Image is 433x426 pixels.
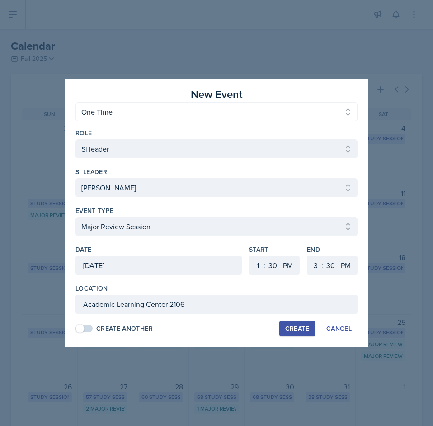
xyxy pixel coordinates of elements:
[96,324,153,333] div: Create Another
[75,245,91,254] label: Date
[326,325,352,332] div: Cancel
[75,284,108,293] label: Location
[279,321,315,336] button: Create
[75,206,114,215] label: Event Type
[264,260,265,271] div: :
[75,167,107,176] label: si leader
[307,245,358,254] label: End
[321,260,323,271] div: :
[75,295,358,314] input: Enter location
[191,86,243,102] h3: New Event
[320,321,358,336] button: Cancel
[249,245,300,254] label: Start
[75,129,92,138] label: Role
[285,325,309,332] div: Create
